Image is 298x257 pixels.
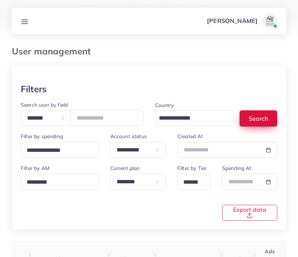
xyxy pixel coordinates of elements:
[177,164,207,172] label: Filter by Tier
[240,110,277,126] button: Search
[262,13,277,28] img: avatar
[21,133,63,140] label: Filter by spending
[155,101,174,109] label: Country
[177,174,210,190] div: Search for option
[21,84,47,94] h3: Filters
[12,46,97,57] h3: User management
[21,142,98,158] div: Search for option
[24,177,89,188] input: Search for option
[222,205,277,221] button: Export data
[181,177,201,188] input: Search for option
[222,164,252,172] label: Spending At
[110,133,147,140] label: Account status
[24,145,89,156] input: Search for option
[156,113,224,124] input: Search for option
[21,174,98,190] div: Search for option
[110,164,140,172] label: Current plan
[207,16,258,25] p: [PERSON_NAME]
[21,101,68,109] label: Search user by field
[203,13,280,28] a: [PERSON_NAME]avatar
[155,110,234,126] div: Search for option
[21,164,50,172] label: Filter by AM
[231,207,268,218] span: Export data
[177,133,203,140] label: Created At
